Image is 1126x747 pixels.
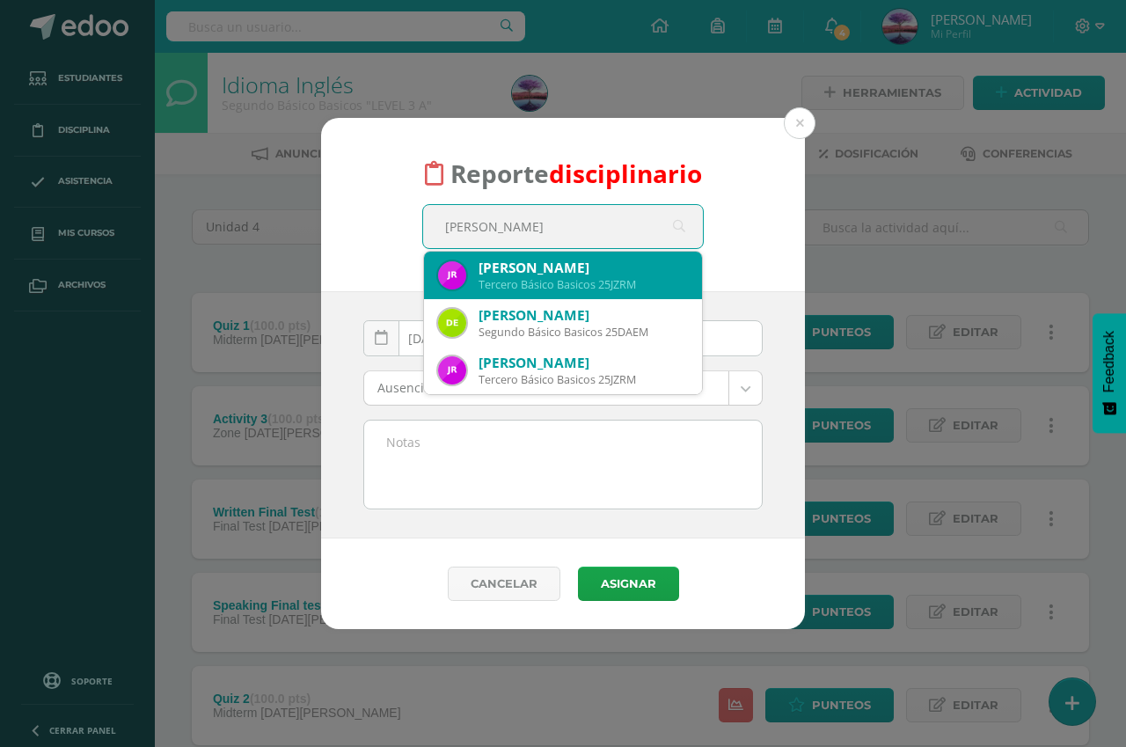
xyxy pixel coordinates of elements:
button: Close (Esc) [784,107,815,139]
img: e812ee4748121d43959a66a003516f18.png [438,309,466,337]
div: [PERSON_NAME] [479,259,688,277]
a: Ausencia injustificada [364,371,762,405]
div: Tercero Básico Basicos 25JZRM [479,277,688,292]
div: [PERSON_NAME] [479,306,688,325]
font: disciplinario [549,157,702,190]
button: Feedback - Mostrar encuesta [1093,313,1126,433]
span: Ausencia injustificada [377,371,715,405]
input: Busca un estudiante aquí... [423,205,703,248]
img: bf813392666370d56e8c5960f427275a.png [438,356,466,384]
span: Reporte [450,157,702,190]
img: bf813392666370d56e8c5960f427275a.png [438,261,466,289]
button: Asignar [578,567,679,601]
div: Tercero Básico Basicos 25JZRM [479,372,688,387]
div: Segundo Básico Basicos 25DAEM [479,325,688,340]
a: Cancelar [448,567,560,601]
div: [PERSON_NAME] [479,354,688,372]
span: Feedback [1101,331,1117,392]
